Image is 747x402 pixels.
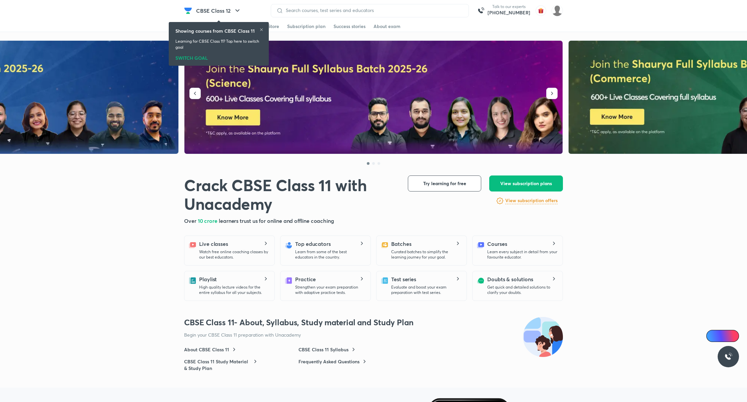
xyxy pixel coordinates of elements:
p: High quality lecture videos for the entire syllabus for all your subjects. [199,285,269,295]
h3: CBSE Class 11- About, Syllabus, Study material and Study Plan [184,317,563,328]
span: Over [184,217,198,224]
p: Curated batches to simplify the learning journey for your goal. [391,249,461,260]
div: Success stories [333,23,365,30]
p: Get quick and detailed solutions to clarify your doubts. [487,285,557,295]
a: Frequently Asked Questions [298,358,368,365]
h5: Courses [487,240,507,248]
h5: Live classes [199,240,228,248]
h6: CBSE Class 11 Syllabus [298,346,348,353]
h5: Playlist [199,275,217,283]
p: Learn every subject in detail from your favourite educator. [487,249,557,260]
p: Evaluate and boost your exam preparation with test series. [391,285,461,295]
div: Store [268,23,279,30]
p: Talk to our experts [488,4,530,9]
a: View subscription offers [505,197,558,205]
button: Try learning for free [408,175,481,191]
span: 10 crore [198,217,219,224]
div: About exam [373,23,401,30]
a: About CBSE Class 11 [184,346,237,353]
p: Learn from some of the best educators in the country. [295,249,365,260]
h5: Test series [391,275,416,283]
h6: Frequently Asked Questions [298,358,359,365]
a: Ai Doubts [706,330,739,342]
h6: View subscription offers [505,197,558,204]
button: View subscription plans [489,175,563,191]
p: Begin your CBSE Class 11 preparation with Unacademy [184,332,506,338]
img: all-about-exam [523,317,563,357]
img: Company Logo [184,7,192,15]
h5: Batches [391,240,411,248]
button: CBSE Class 12 [192,4,245,17]
span: Ai Doubts [717,333,735,339]
img: call-us [474,4,488,17]
h6: Showing courses from CBSE Class 11 [175,27,255,34]
a: Subscription plan [287,21,325,32]
p: Watch free online coaching classes by our best educators. [199,249,269,260]
h1: Crack CBSE Class 11 with Unacademy [184,175,397,213]
img: Suraj Tomar [552,5,563,16]
span: View subscription plans [500,180,552,187]
a: [PHONE_NUMBER] [488,9,530,16]
a: CBSE Class 11 Study Material & Study Plan [184,358,257,372]
img: ttu [724,353,732,361]
input: Search courses, test series and educators [283,8,463,13]
span: learners trust us for online and offline coaching [219,217,334,224]
h6: CBSE Class 11 Study Material & Study Plan [184,358,251,372]
img: avatar [536,5,546,16]
h5: Practice [295,275,316,283]
a: Store [268,21,279,32]
img: Icon [710,333,716,339]
h6: About CBSE Class 11 [184,346,229,353]
div: Subscription plan [287,23,325,30]
h5: Doubts & solutions [487,275,533,283]
a: About exam [373,21,401,32]
p: Learning for CBSE Class 11? Tap here to switch goal [175,38,262,50]
p: Strengthen your exam preparation with adaptive practice tests. [295,285,365,295]
a: CBSE Class 11 Syllabus [298,346,357,353]
h5: Top educators [295,240,331,248]
a: Success stories [333,21,365,32]
div: SWITCH GOAL [175,53,262,60]
span: Try learning for free [423,180,466,187]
